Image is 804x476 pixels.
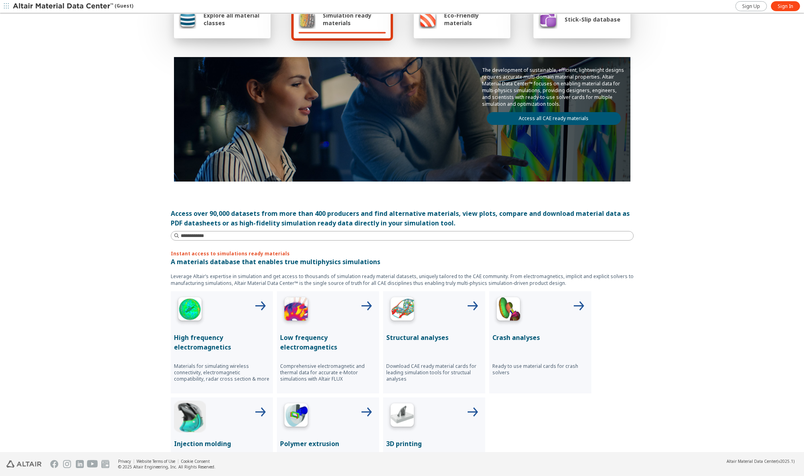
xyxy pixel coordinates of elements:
[174,439,270,448] p: Injection molding
[118,464,215,470] div: © 2025 Altair Engineering, Inc. All Rights Reserved.
[280,401,312,433] img: Polymer Extrusion Icon
[277,291,379,393] button: Low Frequency IconLow frequency electromagneticsComprehensive electromagnetic and thermal data fo...
[13,2,133,10] div: (Guest)
[203,12,266,27] span: Explore all material classes
[492,333,588,342] p: Crash analyses
[118,458,131,464] a: Privacy
[298,10,316,29] img: Simulation ready materials
[174,333,270,352] p: High frequency electromagnetics
[280,333,376,352] p: Low frequency electromagnetics
[771,1,800,11] a: Sign In
[174,294,206,326] img: High Frequency Icon
[171,257,634,267] p: A materials database that enables true multiphysics simulations
[171,250,634,257] p: Instant access to simulations ready materials
[538,10,557,29] img: Stick-Slip database
[419,10,437,29] img: Eco-Friendly materials
[727,458,794,464] div: (v2025.1)
[386,439,482,448] p: 3D printing
[386,333,482,342] p: Structural analyses
[492,294,524,326] img: Crash Analyses Icon
[280,363,376,382] p: Comprehensive electromagnetic and thermal data for accurate e-Motor simulations with Altair FLUX
[727,458,777,464] span: Altair Material Data Center
[323,12,385,27] span: Simulation ready materials
[487,112,621,125] a: Access all CAE ready materials
[735,1,767,11] a: Sign Up
[179,10,197,29] img: Explore all material classes
[171,273,634,286] p: Leverage Altair’s expertise in simulation and get access to thousands of simulation ready materia...
[742,3,760,10] span: Sign Up
[174,401,206,433] img: Injection Molding Icon
[383,291,485,393] button: Structural Analyses IconStructural analysesDownload CAE ready material cards for leading simulati...
[492,363,588,376] p: Ready to use material cards for crash solvers
[6,460,41,468] img: Altair Engineering
[181,458,210,464] a: Cookie Consent
[171,209,634,228] div: Access over 90,000 datasets from more than 400 producers and find alternative materials, view plo...
[565,16,620,23] span: Stick-Slip database
[13,2,115,10] img: Altair Material Data Center
[489,291,591,393] button: Crash Analyses IconCrash analysesReady to use material cards for crash solvers
[778,3,793,10] span: Sign In
[171,291,273,393] button: High Frequency IconHigh frequency electromagneticsMaterials for simulating wireless connectivity,...
[482,67,626,107] p: The development of sustainable, efficient, lightweight designs requires accurate multi-domain mat...
[386,363,482,382] p: Download CAE ready material cards for leading simulation tools for structual analyses
[444,12,506,27] span: Eco-Friendly materials
[386,401,418,433] img: 3D Printing Icon
[174,363,270,382] p: Materials for simulating wireless connectivity, electromagnetic compatibility, radar cross sectio...
[136,458,175,464] a: Website Terms of Use
[280,294,312,326] img: Low Frequency Icon
[280,439,376,448] p: Polymer extrusion
[386,294,418,326] img: Structural Analyses Icon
